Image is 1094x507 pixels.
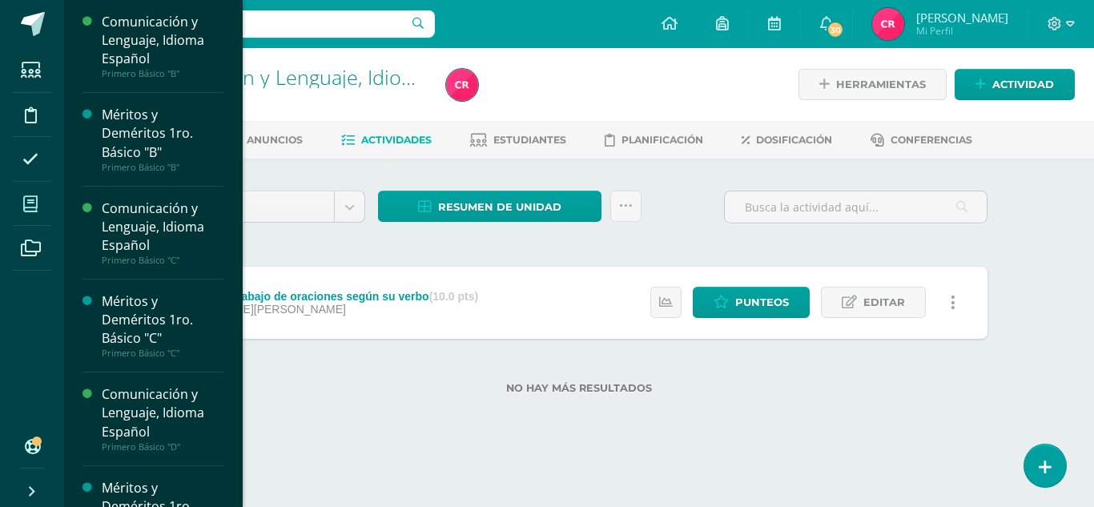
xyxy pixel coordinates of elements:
span: Dosificación [756,134,832,146]
a: Punteos [693,287,810,318]
a: Estudiantes [470,127,566,153]
a: Conferencias [871,127,972,153]
span: Mi Perfil [916,24,1008,38]
div: Primero Básico "B" [102,68,223,79]
a: Comunicación y Lenguaje, Idioma Español [125,63,507,91]
div: Hoja de trabajo de oraciones según su verbo [190,290,478,303]
a: Comunicación y Lenguaje, Idioma EspañolPrimero Básico "D" [102,385,223,452]
div: Comunicación y Lenguaje, Idioma Español [102,385,223,441]
div: Primero Básico "D" [102,441,223,453]
div: Comunicación y Lenguaje, Idioma Español [102,13,223,68]
span: Actividades [361,134,432,146]
div: Méritos y Deméritos 1ro. Básico "C" [102,292,223,348]
div: Comunicación y Lenguaje, Idioma Español [102,199,223,255]
span: [DATE][PERSON_NAME] [219,303,346,316]
img: e3ffac15afa6ee5300c516ab87d4e208.png [872,8,904,40]
a: Actividades [341,127,432,153]
span: Editar [863,288,905,317]
span: Actividad [992,70,1054,99]
img: e3ffac15afa6ee5300c516ab87d4e208.png [446,69,478,101]
a: Anuncios [225,127,303,153]
a: Unidad 4 [171,191,364,222]
div: Primero Básico "C" [102,348,223,359]
span: Planificación [621,134,703,146]
div: Primero Básico "C" [102,255,223,266]
span: 30 [827,21,844,38]
span: Unidad 4 [183,191,322,222]
a: Resumen de unidad [378,191,601,222]
a: Actividad [955,69,1075,100]
input: Busca un usuario... [74,10,435,38]
div: Méritos y Deméritos 1ro. Básico "B" [102,106,223,161]
span: Anuncios [247,134,303,146]
span: [PERSON_NAME] [916,10,1008,26]
input: Busca la actividad aquí... [725,191,987,223]
span: Punteos [735,288,789,317]
label: No hay más resultados [171,382,987,394]
h1: Comunicación y Lenguaje, Idioma Español [125,66,427,88]
a: Dosificación [742,127,832,153]
a: Comunicación y Lenguaje, Idioma EspañolPrimero Básico "B" [102,13,223,79]
div: Primero Básico "B" [102,162,223,173]
a: Comunicación y Lenguaje, Idioma EspañolPrimero Básico "C" [102,199,223,266]
span: Estudiantes [493,134,566,146]
span: Conferencias [891,134,972,146]
span: Herramientas [836,70,926,99]
span: Resumen de unidad [438,192,561,222]
a: Planificación [605,127,703,153]
div: Primero Básico 'B' [125,88,427,103]
a: Méritos y Deméritos 1ro. Básico "B"Primero Básico "B" [102,106,223,172]
a: Méritos y Deméritos 1ro. Básico "C"Primero Básico "C" [102,292,223,359]
strong: (10.0 pts) [429,290,478,303]
a: Herramientas [798,69,947,100]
